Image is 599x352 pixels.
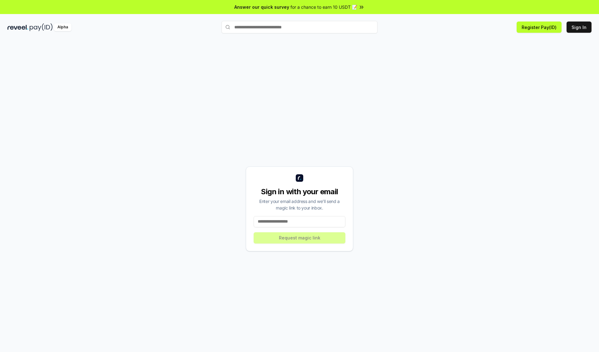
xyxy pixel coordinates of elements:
img: logo_small [296,174,303,182]
div: Alpha [54,23,71,31]
div: Sign in with your email [254,187,345,197]
img: pay_id [30,23,53,31]
button: Register Pay(ID) [517,22,562,33]
button: Sign In [567,22,592,33]
img: reveel_dark [7,23,28,31]
span: Answer our quick survey [234,4,289,10]
div: Enter your email address and we’ll send a magic link to your inbox. [254,198,345,211]
span: for a chance to earn 10 USDT 📝 [290,4,357,10]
